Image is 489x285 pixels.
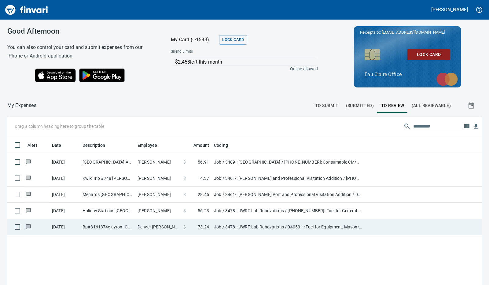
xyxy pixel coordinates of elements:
span: Lock Card [412,51,445,58]
td: Holiday Stations [GEOGRAPHIC_DATA] [GEOGRAPHIC_DATA] [80,203,135,219]
span: 14.37 [198,175,209,181]
span: Date [52,142,69,149]
td: Denver [PERSON_NAME] [135,219,181,235]
p: My Card (···1583) [171,36,217,43]
span: Has messages [25,192,31,196]
button: Choose columns to display [462,122,471,131]
span: 28.45 [198,191,209,198]
span: $ [183,175,186,181]
button: Show transactions within a particular date range [462,98,482,113]
span: Date [52,142,61,149]
td: [PERSON_NAME] [135,203,181,219]
td: [DATE] [50,154,80,170]
td: [PERSON_NAME] [135,154,181,170]
td: [DATE] [50,187,80,203]
img: Download on the App Store [35,68,76,82]
p: $2,453 left this month [175,58,316,66]
span: [EMAIL_ADDRESS][DOMAIN_NAME] [381,29,445,35]
img: Finvari [4,2,50,17]
span: Coding [214,142,228,149]
span: $ [183,191,186,198]
td: Job / 3478-: UWRF Lab Renovations / 04050- -: Fuel for Equipment, Masonry / 8: Indirects [211,219,364,235]
img: mastercard.svg [433,69,461,89]
span: Amount [193,142,209,149]
p: My Expenses [7,102,36,109]
span: $ [183,159,186,165]
h6: You can also control your card and submit expenses from our iPhone or Android application. [7,43,156,60]
span: Coding [214,142,236,149]
span: Amount [186,142,209,149]
span: 56.91 [198,159,209,165]
span: Has messages [25,209,31,213]
span: 56.23 [198,208,209,214]
td: [GEOGRAPHIC_DATA] Ace [GEOGRAPHIC_DATA] [GEOGRAPHIC_DATA] [80,154,135,170]
span: Has messages [25,160,31,164]
span: Employee [138,142,157,149]
span: $ [183,208,186,214]
span: Lock Card [222,36,244,43]
td: Menards [GEOGRAPHIC_DATA] [GEOGRAPHIC_DATA] [80,187,135,203]
button: Lock Card [219,35,247,45]
td: Kwik Trip #748 [PERSON_NAME] [GEOGRAPHIC_DATA] [80,170,135,187]
p: Receipts to: [360,29,455,35]
td: Job / 3461-: [PERSON_NAME] Port and Professional Visitation Addition / 03301-48-: Lineal Footings... [211,187,364,203]
span: (Submitted) [346,102,374,109]
span: Has messages [25,176,31,180]
span: To Review [381,102,404,109]
span: Description [83,142,105,149]
span: Description [83,142,113,149]
h5: [PERSON_NAME] [431,6,468,13]
img: Get it on Google Play [76,65,128,85]
span: Employee [138,142,165,149]
td: [PERSON_NAME] [135,170,181,187]
button: Download Table [471,122,480,131]
span: Alert [28,142,37,149]
span: 73.24 [198,224,209,230]
nav: breadcrumb [7,102,36,109]
td: Job / 3478-: UWRF Lab Renovations / [PHONE_NUMBER]: Fuel for General Conditions/CM Equipment / 8:... [211,203,364,219]
span: (All Reviewable) [412,102,451,109]
button: [PERSON_NAME] [430,5,469,14]
td: [DATE] [50,219,80,235]
td: Job / 3489-: [GEOGRAPHIC_DATA] / [PHONE_NUMBER]: Consumable CM/GC / 8: Indirects [211,154,364,170]
p: Eau Claire Office [365,71,450,78]
td: [DATE] [50,203,80,219]
td: Job / 3461-: [PERSON_NAME] and Professional Visitation Addition / [PHONE_NUMBER]: OSHA/Safety CM/... [211,170,364,187]
span: $ [183,224,186,230]
td: [DATE] [50,170,80,187]
span: Alert [28,142,45,149]
p: Drag a column heading here to group the table [15,123,104,129]
td: Bp#8161374clayton [GEOGRAPHIC_DATA][PERSON_NAME] WI [80,219,135,235]
button: Lock Card [407,49,450,60]
td: [PERSON_NAME] [135,187,181,203]
h3: Good Afternoon [7,27,156,35]
span: Has messages [25,225,31,229]
span: Spend Limits [171,49,255,55]
span: To Submit [315,102,339,109]
p: Online allowed [166,66,318,72]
